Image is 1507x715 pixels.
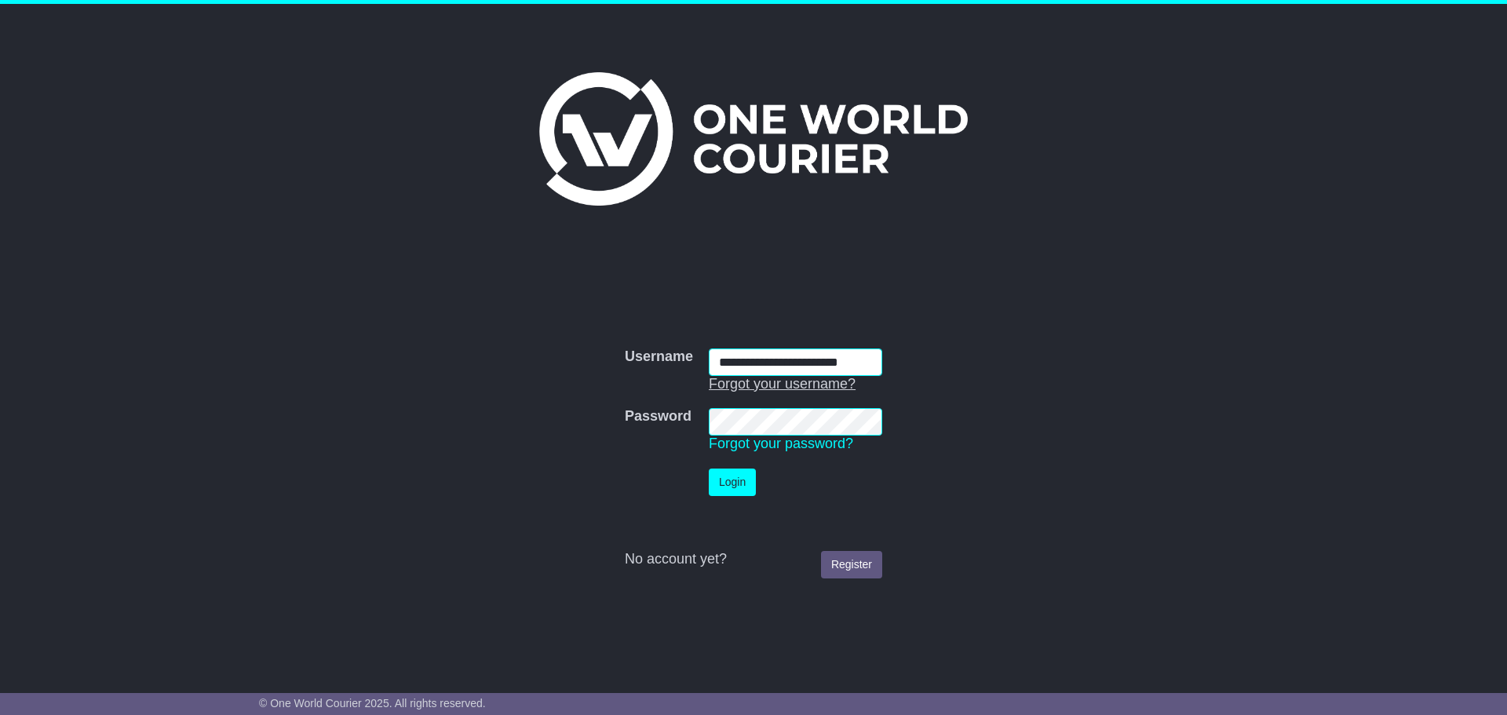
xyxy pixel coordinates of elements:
[539,72,968,206] img: One World
[625,348,693,366] label: Username
[709,376,856,392] a: Forgot your username?
[821,551,882,578] a: Register
[259,697,486,710] span: © One World Courier 2025. All rights reserved.
[625,408,691,425] label: Password
[709,469,756,496] button: Login
[625,551,882,568] div: No account yet?
[709,436,853,451] a: Forgot your password?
